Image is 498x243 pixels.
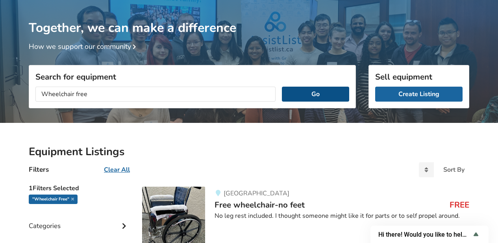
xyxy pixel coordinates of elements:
span: Free wheelchair-no feet [215,199,305,210]
a: How we support our community [29,42,139,51]
a: Create Listing [375,87,463,102]
h2: Equipment Listings [29,145,469,159]
div: No leg rest included. I thought someone might like it for parts or to self propel around. [215,211,469,221]
button: Go [282,87,349,102]
span: Hi there! Would you like to help us improve AssistList? [378,231,471,238]
h3: FREE [450,200,469,210]
div: Categories [29,206,130,234]
u: Clear All [104,165,130,174]
h4: Filters [29,165,49,174]
input: I am looking for... [35,87,276,102]
button: Show survey - Hi there! Would you like to help us improve AssistList? [378,230,481,239]
h3: Sell equipment [375,72,463,82]
span: [GEOGRAPHIC_DATA] [224,189,289,198]
h5: 1 Filters Selected [29,180,130,195]
h3: Search for equipment [35,72,349,82]
div: Sort By [443,167,465,173]
div: "Wheelchair free" [29,195,78,204]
